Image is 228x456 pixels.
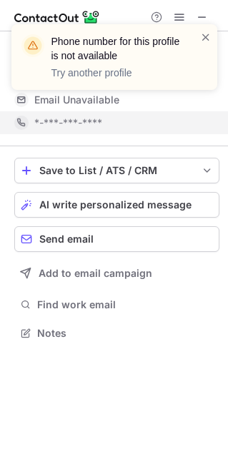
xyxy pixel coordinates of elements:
[14,158,219,183] button: save-profile-one-click
[51,34,183,63] header: Phone number for this profile is not available
[14,295,219,315] button: Find work email
[21,34,44,57] img: warning
[14,226,219,252] button: Send email
[51,66,183,80] p: Try another profile
[14,260,219,286] button: Add to email campaign
[39,233,94,245] span: Send email
[39,165,194,176] div: Save to List / ATS / CRM
[14,192,219,218] button: AI write personalized message
[14,9,100,26] img: ContactOut v5.3.10
[39,199,192,211] span: AI write personalized message
[37,327,214,340] span: Notes
[14,323,219,343] button: Notes
[37,298,214,311] span: Find work email
[39,268,152,279] span: Add to email campaign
